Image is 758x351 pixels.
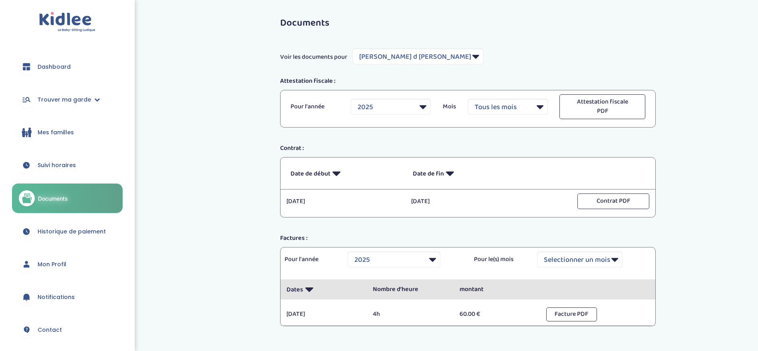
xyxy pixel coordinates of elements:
button: Attestation fiscale PDF [559,94,645,119]
span: Trouver ma garde [38,96,91,104]
p: Mois [443,102,456,112]
span: Historique de paiement [38,227,106,236]
p: Date de début [290,164,401,183]
a: Contrat PDF [577,197,649,205]
div: Contrat : [274,144,662,153]
p: [DATE] [286,309,361,319]
button: Facture PDF [546,307,597,321]
a: Trouver ma garde [12,85,123,114]
p: [DATE] [411,197,524,206]
a: Historique de paiement [12,217,123,246]
p: Pour l'année [290,102,339,112]
a: Mon Profil [12,250,123,279]
p: Dates [286,279,361,299]
span: Documents [38,194,68,203]
a: Documents [12,183,123,213]
a: Contact [12,315,123,344]
div: Factures : [274,233,662,243]
h3: Documents [280,18,656,28]
span: Dashboard [38,63,71,71]
p: 60.00 € [460,309,534,319]
p: montant [460,285,534,294]
a: Suivi horaires [12,151,123,179]
div: Attestation fiscale : [274,76,662,86]
img: logo.svg [39,12,95,32]
p: Date de fin [413,164,523,183]
span: Suivi horaires [38,161,76,170]
span: Notifications [38,293,75,301]
p: 4h [373,309,448,319]
button: Contrat PDF [577,193,649,209]
span: Mes familles [38,128,74,137]
p: Pour l'année [284,255,336,264]
span: Contact [38,326,62,334]
span: Mon Profil [38,260,66,269]
p: Pour le(s) mois [474,255,525,264]
a: Mes familles [12,118,123,147]
a: Notifications [12,283,123,311]
span: Voir les documents pour [280,52,347,62]
p: Nombre d’heure [373,285,448,294]
p: [DATE] [286,197,400,206]
a: Dashboard [12,52,123,81]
